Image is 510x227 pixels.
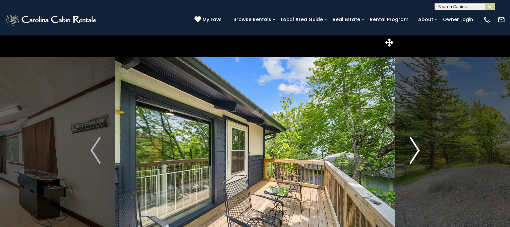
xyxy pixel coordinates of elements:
[483,16,491,23] img: phone-regular-white.png
[194,16,223,23] a: My Favs
[415,14,437,25] a: About
[409,137,419,164] img: arrow
[329,14,363,25] a: Real Estate
[203,16,222,23] span: My Favs
[278,14,326,25] a: Local Area Guide
[498,16,505,23] img: mail-regular-white.png
[440,14,476,25] a: Owner Login
[366,14,412,25] a: Rental Program
[230,14,275,25] a: Browse Rentals
[5,13,98,26] img: White-1-2.png
[91,137,101,164] img: arrow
